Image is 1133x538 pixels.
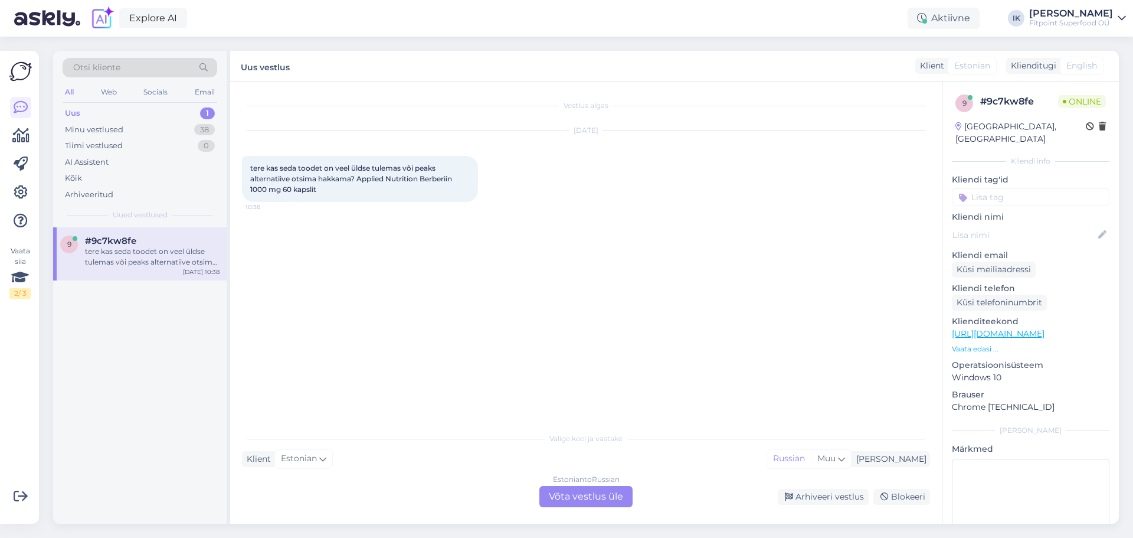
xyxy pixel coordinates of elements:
[915,60,944,72] div: Klient
[952,249,1109,262] p: Kliendi email
[183,268,220,276] div: [DATE] 10:38
[85,236,136,246] span: #9c7kw8fe
[952,262,1036,278] div: Küsi meiliaadressi
[194,124,215,136] div: 38
[952,229,1096,242] input: Lisa nimi
[1006,60,1056,72] div: Klienditugi
[242,433,930,444] div: Valige keel ja vastake
[63,84,76,100] div: All
[85,246,220,268] div: tere kas seda toodet on veel üldse tulemas või peaks alternatiive otsima hakkama? Applied Nutriti...
[1029,18,1113,28] div: Fitpoint Superfood OÜ
[952,282,1109,295] p: Kliendi telefon
[99,84,119,100] div: Web
[242,453,271,465] div: Klient
[65,172,82,184] div: Kõik
[952,188,1109,206] input: Lisa tag
[952,401,1109,413] p: Chrome [TECHNICAL_ID]
[980,94,1058,109] div: # 9c7kw8fe
[952,443,1109,455] p: Märkmed
[952,211,1109,223] p: Kliendi nimi
[65,189,113,201] div: Arhiveeritud
[200,107,215,119] div: 1
[65,156,109,168] div: AI Assistent
[1029,9,1126,28] a: [PERSON_NAME]Fitpoint Superfood OÜ
[952,174,1109,186] p: Kliendi tag'id
[73,61,120,74] span: Otsi kliente
[553,474,620,485] div: Estonian to Russian
[952,359,1109,371] p: Operatsioonisüsteem
[250,164,454,194] span: tere kas seda toodet on veel üldse tulemas või peaks alternatiive otsima hakkama? Applied Nutriti...
[852,453,926,465] div: [PERSON_NAME]
[119,8,187,28] a: Explore AI
[952,328,1044,339] a: [URL][DOMAIN_NAME]
[952,156,1109,167] div: Kliendi info
[962,99,967,107] span: 9
[1066,60,1097,72] span: English
[242,100,930,111] div: Vestlus algas
[952,295,1047,311] div: Küsi telefoninumbrit
[65,140,123,152] div: Tiimi vestlused
[1058,95,1106,108] span: Online
[198,140,215,152] div: 0
[281,452,317,465] span: Estonian
[817,453,836,464] span: Muu
[952,344,1109,354] p: Vaata edasi ...
[1029,9,1113,18] div: [PERSON_NAME]
[954,60,990,72] span: Estonian
[952,389,1109,401] p: Brauser
[141,84,170,100] div: Socials
[65,107,80,119] div: Uus
[952,425,1109,436] div: [PERSON_NAME]
[955,120,1086,145] div: [GEOGRAPHIC_DATA], [GEOGRAPHIC_DATA]
[65,124,123,136] div: Minu vestlused
[245,203,290,211] span: 10:38
[242,125,930,136] div: [DATE]
[67,240,71,249] span: 9
[9,288,31,299] div: 2 / 3
[90,6,114,31] img: explore-ai
[241,58,290,74] label: Uus vestlus
[9,246,31,299] div: Vaata siia
[192,84,217,100] div: Email
[113,210,168,220] span: Uued vestlused
[778,489,869,505] div: Arhiveeri vestlus
[539,486,633,507] div: Võta vestlus üle
[767,450,811,468] div: Russian
[952,315,1109,328] p: Klienditeekond
[873,489,930,505] div: Blokeeri
[908,8,980,29] div: Aktiivne
[952,371,1109,384] p: Windows 10
[1008,10,1024,27] div: IK
[9,60,32,83] img: Askly Logo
